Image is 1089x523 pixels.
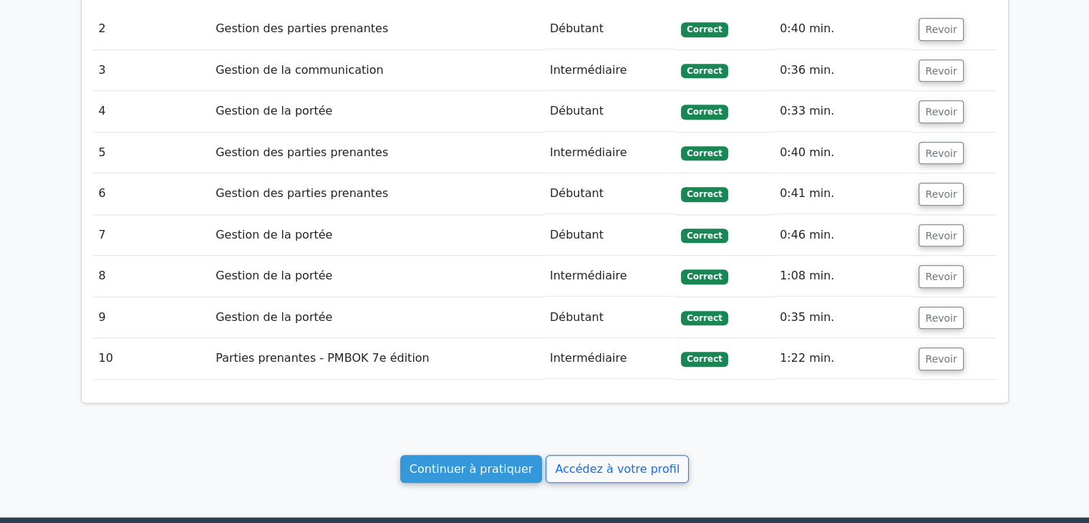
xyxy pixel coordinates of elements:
[410,462,533,476] font: Continuer à pratiquer
[925,271,957,282] font: Revoir
[780,145,834,159] font: 0:40 min.
[400,455,542,483] a: Continuer à pratiquer
[687,272,722,282] font: Correct
[687,354,722,364] font: Correct
[99,351,113,365] font: 10
[550,145,627,159] font: Intermédiaire
[550,63,627,77] font: Intermédiaire
[216,145,388,159] font: Gestion des parties prenantes
[687,24,722,34] font: Correct
[550,104,604,117] font: Débutant
[550,351,627,365] font: Intermédiaire
[546,455,689,483] a: Accédez à votre profil
[780,351,834,365] font: 1:22 min.
[687,313,722,323] font: Correct
[919,59,963,82] button: Revoir
[99,63,106,77] font: 3
[925,64,957,76] font: Revoir
[99,21,106,35] font: 2
[780,104,834,117] font: 0:33 min.
[99,145,106,159] font: 5
[925,229,957,241] font: Revoir
[919,142,963,165] button: Revoir
[925,24,957,35] font: Revoir
[925,353,957,365] font: Revoir
[687,231,722,241] font: Correct
[780,63,834,77] font: 0:36 min.
[919,183,963,206] button: Revoir
[687,189,722,199] font: Correct
[99,186,106,200] font: 6
[555,462,679,476] font: Accédez à votre profil
[780,21,834,35] font: 0:40 min.
[925,147,957,158] font: Revoir
[780,228,834,241] font: 0:46 min.
[687,148,722,158] font: Correct
[687,107,722,117] font: Correct
[216,63,383,77] font: Gestion de la communication
[550,228,604,241] font: Débutant
[925,188,957,200] font: Revoir
[919,307,963,330] button: Revoir
[919,265,963,288] button: Revoir
[216,228,332,241] font: Gestion de la portée
[216,269,332,282] font: Gestion de la portée
[687,66,722,76] font: Correct
[550,21,604,35] font: Débutant
[216,21,388,35] font: Gestion des parties prenantes
[925,106,957,117] font: Revoir
[99,104,106,117] font: 4
[780,269,834,282] font: 1:08 min.
[550,186,604,200] font: Débutant
[780,310,834,324] font: 0:35 min.
[550,310,604,324] font: Débutant
[919,224,963,247] button: Revoir
[919,347,963,370] button: Revoir
[99,269,106,282] font: 8
[216,351,430,365] font: Parties prenantes - PMBOK 7e édition
[216,104,332,117] font: Gestion de la portée
[216,310,332,324] font: Gestion de la portée
[550,269,627,282] font: Intermédiaire
[925,312,957,323] font: Revoir
[216,186,388,200] font: Gestion des parties prenantes
[919,100,963,123] button: Revoir
[919,18,963,41] button: Revoir
[780,186,834,200] font: 0:41 min.
[99,310,106,324] font: 9
[99,228,106,241] font: 7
